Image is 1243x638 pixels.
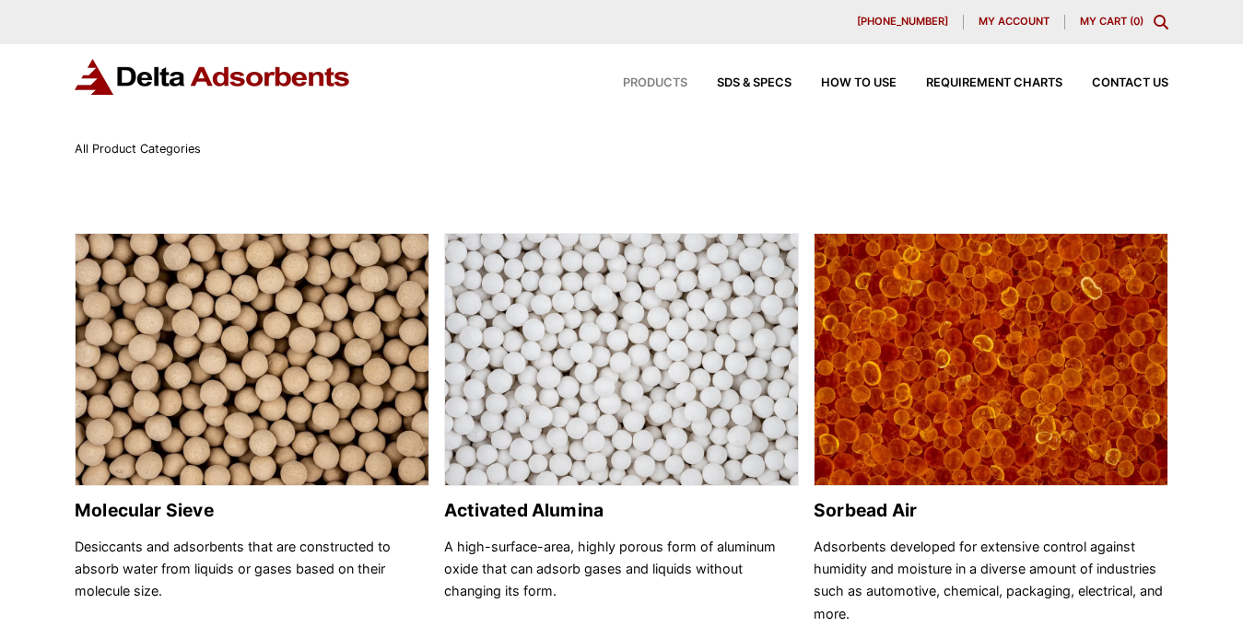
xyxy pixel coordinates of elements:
h2: Activated Alumina [444,500,799,521]
a: My account [964,15,1065,29]
span: My account [979,17,1050,27]
div: Toggle Modal Content [1154,15,1168,29]
a: Products [593,77,687,89]
p: A high-surface-area, highly porous form of aluminum oxide that can adsorb gases and liquids witho... [444,536,799,626]
a: My Cart (0) [1080,15,1143,28]
a: How to Use [792,77,897,89]
span: 0 [1133,15,1140,28]
span: Requirement Charts [926,77,1062,89]
span: Contact Us [1092,77,1168,89]
a: Contact Us [1062,77,1168,89]
img: Activated Alumina [445,234,798,487]
a: Requirement Charts [897,77,1062,89]
a: SDS & SPECS [687,77,792,89]
p: Adsorbents developed for extensive control against humidity and moisture in a diverse amount of i... [814,536,1168,626]
a: [PHONE_NUMBER] [842,15,964,29]
img: Molecular Sieve [76,234,428,487]
span: SDS & SPECS [717,77,792,89]
h2: Molecular Sieve [75,500,429,521]
span: [PHONE_NUMBER] [857,17,948,27]
span: Products [623,77,687,89]
span: All Product Categories [75,142,201,156]
p: Desiccants and adsorbents that are constructed to absorb water from liquids or gases based on the... [75,536,429,626]
h2: Sorbead Air [814,500,1168,521]
img: Delta Adsorbents [75,59,351,95]
img: Sorbead Air [815,234,1167,487]
span: How to Use [821,77,897,89]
